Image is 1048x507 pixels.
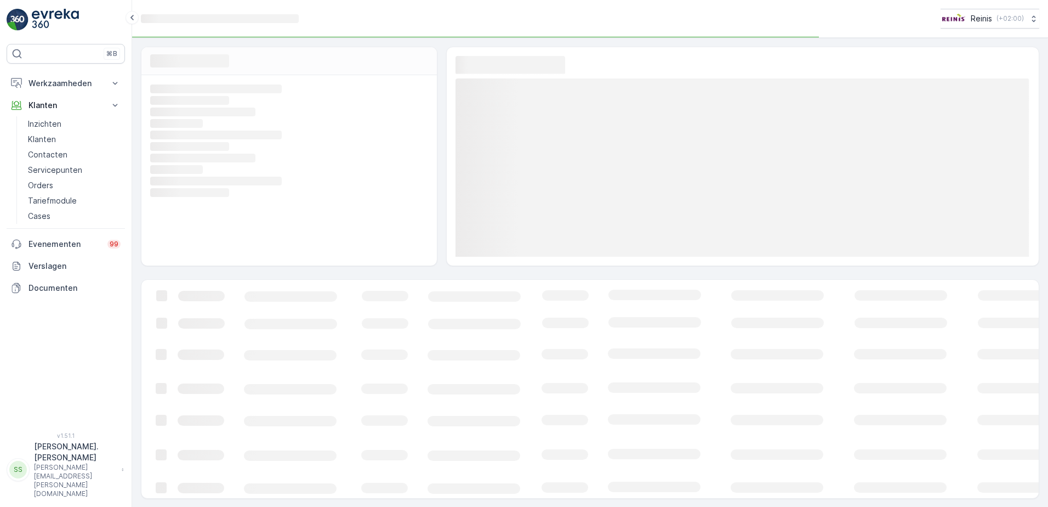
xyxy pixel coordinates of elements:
p: Reinis [971,13,992,24]
img: logo [7,9,29,31]
button: Werkzaamheden [7,72,125,94]
a: Evenementen99 [7,233,125,255]
p: 99 [110,240,118,249]
p: Orders [28,180,53,191]
a: Orders [24,178,125,193]
a: Inzichten [24,116,125,132]
img: Reinis-Logo-Vrijstaand_Tekengebied-1-copy2_aBO4n7j.png [941,13,966,25]
p: [PERSON_NAME][EMAIL_ADDRESS][PERSON_NAME][DOMAIN_NAME] [34,463,116,498]
a: Verslagen [7,255,125,277]
p: Inzichten [28,119,61,129]
a: Tariefmodule [24,193,125,209]
p: Contacten [28,149,67,160]
p: Documenten [29,283,121,294]
a: Contacten [24,147,125,162]
p: Klanten [29,100,103,111]
p: Cases [28,211,50,222]
img: logo_light-DOdMpM7g.png [32,9,79,31]
p: Servicepunten [28,165,82,176]
p: Tariefmodule [28,195,77,206]
p: [PERSON_NAME].[PERSON_NAME] [34,441,116,463]
a: Cases [24,209,125,224]
p: Verslagen [29,261,121,272]
button: SS[PERSON_NAME].[PERSON_NAME][PERSON_NAME][EMAIL_ADDRESS][PERSON_NAME][DOMAIN_NAME] [7,441,125,498]
p: Klanten [28,134,56,145]
a: Klanten [24,132,125,147]
button: Klanten [7,94,125,116]
a: Servicepunten [24,162,125,178]
p: ( +02:00 ) [996,14,1024,23]
div: SS [9,461,27,478]
a: Documenten [7,277,125,299]
button: Reinis(+02:00) [941,9,1039,29]
p: Werkzaamheden [29,78,103,89]
span: v 1.51.1 [7,432,125,439]
p: Evenementen [29,239,101,250]
p: ⌘B [106,49,117,58]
